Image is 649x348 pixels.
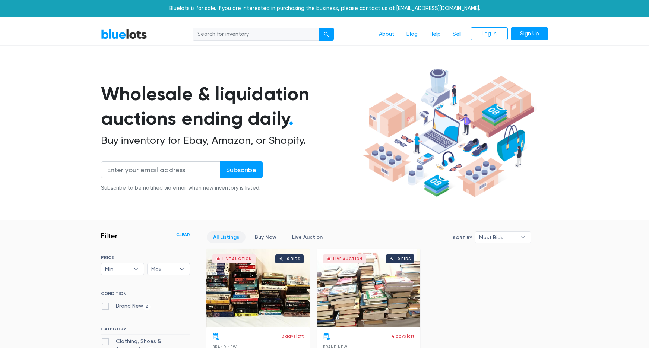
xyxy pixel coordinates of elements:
span: . [289,107,294,130]
h6: PRICE [101,255,190,260]
input: Search for inventory [193,28,319,41]
span: Most Bids [479,232,516,243]
div: 0 bids [398,257,411,261]
a: Log In [471,27,508,41]
h6: CATEGORY [101,326,190,335]
a: Buy Now [248,231,283,243]
label: Brand New [101,302,151,310]
b: ▾ [128,263,144,275]
h2: Buy inventory for Ebay, Amazon, or Shopify. [101,134,360,147]
a: Live Auction 0 bids [317,249,420,327]
span: 2 [143,304,151,310]
div: Live Auction [222,257,252,261]
a: All Listings [207,231,246,243]
b: ▾ [515,232,531,243]
span: Max [151,263,176,275]
label: Sort By [453,234,472,241]
h6: CONDITION [101,291,190,299]
a: Live Auction [286,231,329,243]
p: 3 days left [282,333,304,339]
b: ▾ [174,263,190,275]
h1: Wholesale & liquidation auctions ending daily [101,82,360,131]
input: Enter your email address [101,161,220,178]
a: Clear [176,231,190,238]
a: About [373,27,401,41]
img: hero-ee84e7d0318cb26816c560f6b4441b76977f77a177738b4e94f68c95b2b83dbb.png [360,65,537,201]
a: Blog [401,27,424,41]
h3: Filter [101,231,118,240]
input: Subscribe [220,161,263,178]
div: Live Auction [333,257,363,261]
div: 0 bids [287,257,300,261]
a: Help [424,27,447,41]
a: BlueLots [101,29,147,39]
div: Subscribe to be notified via email when new inventory is listed. [101,184,263,192]
a: Sign Up [511,27,548,41]
a: Live Auction 0 bids [206,249,310,327]
span: Min [105,263,130,275]
p: 4 days left [392,333,414,339]
a: Sell [447,27,468,41]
